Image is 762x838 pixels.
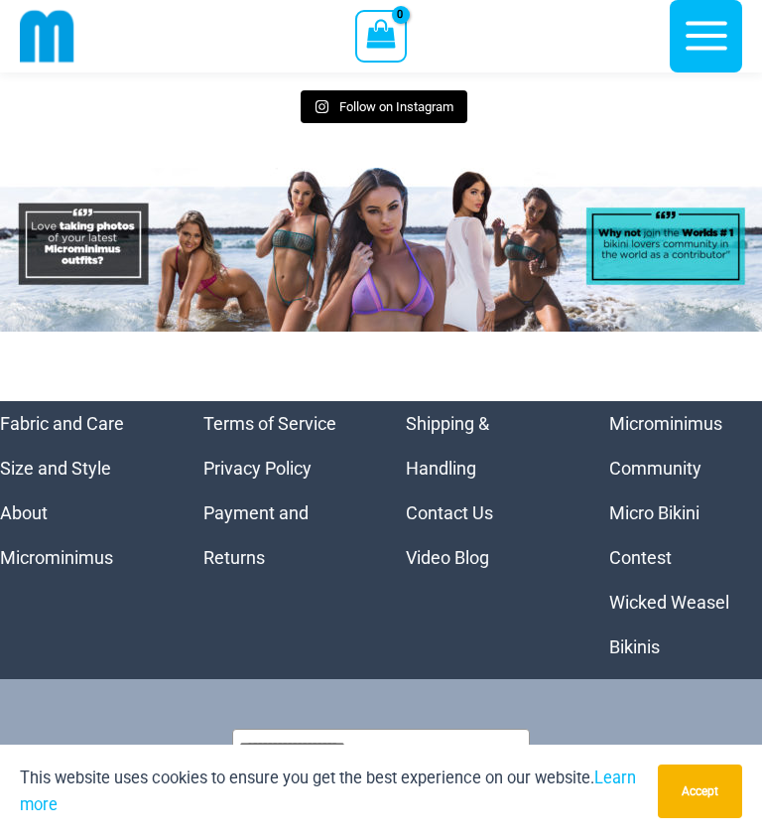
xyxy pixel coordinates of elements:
[203,458,312,479] a: Privacy Policy
[609,502,699,568] a: Micro Bikini Contest
[20,765,643,818] p: This website uses cookies to ensure you get the best experience on our website.
[203,401,357,580] nav: Menu
[203,401,357,580] aside: Footer Widget 2
[406,547,489,568] a: Video Blog
[315,99,329,114] svg: Instagram
[609,592,729,657] a: Wicked Weasel Bikinis
[203,502,309,568] a: Payment and Returns
[609,413,722,479] a: Microminimus Community
[301,90,467,124] a: Instagram Follow on Instagram
[355,10,406,62] a: View Shopping Cart, empty
[406,401,560,580] nav: Menu
[406,502,493,523] a: Contact Us
[20,9,74,64] img: cropped mm emblem
[203,413,336,434] a: Terms of Service
[406,401,560,580] aside: Footer Widget 3
[406,413,489,479] a: Shipping & Handling
[20,768,636,814] a: Learn more
[339,99,453,114] span: Follow on Instagram
[658,765,742,818] button: Accept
